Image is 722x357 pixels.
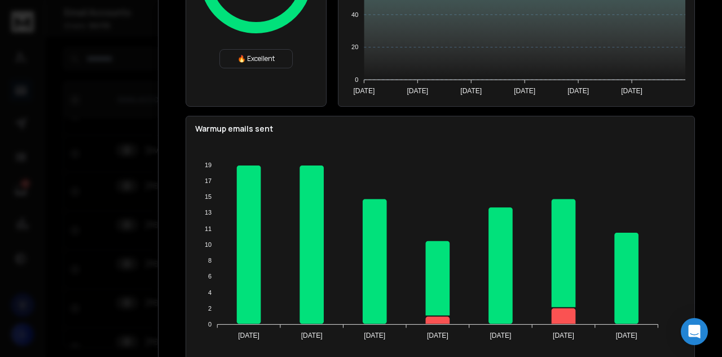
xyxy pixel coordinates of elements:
[219,49,293,68] div: 🔥 Excellent
[355,76,358,83] tspan: 0
[616,332,637,339] tspan: [DATE]
[208,273,212,280] tspan: 6
[353,87,375,95] tspan: [DATE]
[621,87,642,95] tspan: [DATE]
[208,257,212,264] tspan: 8
[208,305,212,312] tspan: 2
[205,162,212,168] tspan: 19
[553,332,574,339] tspan: [DATE]
[205,209,212,216] tspan: 13
[205,241,212,248] tspan: 10
[208,321,212,328] tspan: 0
[364,332,385,339] tspan: [DATE]
[427,332,448,339] tspan: [DATE]
[208,289,212,296] tspan: 4
[205,177,212,184] tspan: 17
[205,193,212,200] tspan: 15
[460,87,482,95] tspan: [DATE]
[490,332,512,339] tspan: [DATE]
[205,225,212,232] tspan: 11
[351,11,358,18] tspan: 40
[238,332,259,339] tspan: [DATE]
[681,318,708,345] div: Open Intercom Messenger
[514,87,535,95] tspan: [DATE]
[301,332,323,339] tspan: [DATE]
[195,123,685,134] p: Warmup emails sent
[351,43,358,50] tspan: 20
[567,87,589,95] tspan: [DATE]
[407,87,428,95] tspan: [DATE]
